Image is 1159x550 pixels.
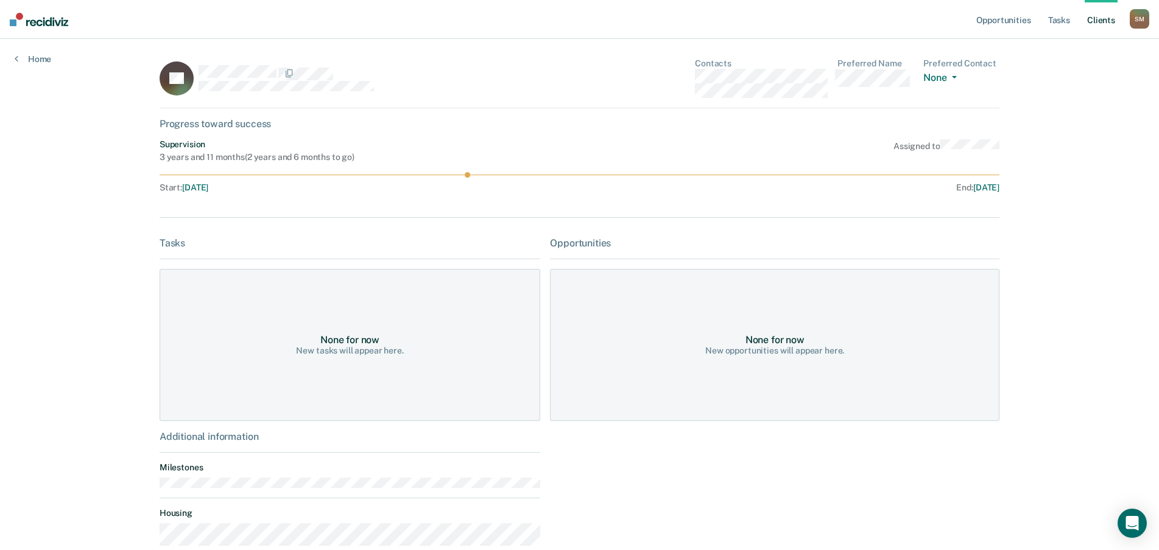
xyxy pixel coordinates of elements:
[705,346,844,356] div: New opportunities will appear here.
[160,139,354,150] div: Supervision
[973,183,999,192] span: [DATE]
[837,58,914,69] dt: Preferred Name
[160,183,580,193] div: Start :
[923,58,999,69] dt: Preferred Contact
[160,431,540,442] div: Additional information
[1118,509,1147,538] div: Open Intercom Messenger
[550,237,999,249] div: Opportunities
[1130,9,1149,29] div: S M
[160,508,540,518] dt: Housing
[15,54,51,64] a: Home
[160,462,540,473] dt: Milestones
[893,139,999,162] div: Assigned to
[1130,9,1149,29] button: SM
[923,72,961,86] button: None
[745,334,805,346] div: None for now
[160,152,354,162] div: 3 years and 11 months ( 2 years and 6 months to go )
[296,346,403,356] div: New tasks will appear here.
[160,237,540,249] div: Tasks
[182,183,208,192] span: [DATE]
[695,58,828,69] dt: Contacts
[320,334,379,346] div: None for now
[585,183,999,193] div: End :
[160,118,999,130] div: Progress toward success
[10,13,68,26] img: Recidiviz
